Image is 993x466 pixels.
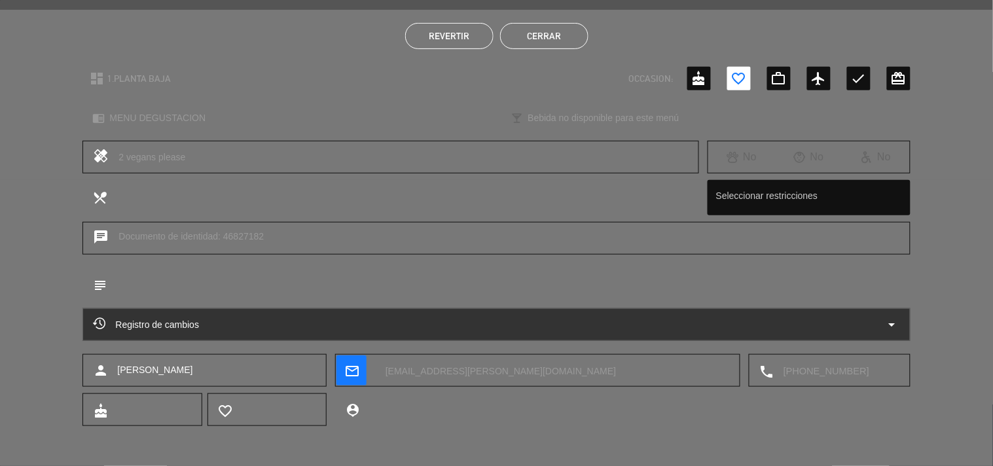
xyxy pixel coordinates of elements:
[851,71,867,86] i: check
[429,31,469,41] span: Revertir
[500,23,588,49] button: Cerrar
[405,23,494,49] button: Revertir
[345,403,359,417] i: person_pin
[92,190,107,204] i: local_dining
[691,71,707,86] i: cake
[93,363,109,378] i: person
[775,149,842,166] div: No
[528,111,679,126] span: Bebida no disponible para este menú
[109,111,206,126] span: MENU DEGUSTACION
[344,363,359,378] i: mail_outline
[93,403,107,418] i: cake
[89,71,105,86] i: dashboard
[92,278,107,292] i: subject
[117,363,192,378] span: [PERSON_NAME]
[118,148,689,166] div: 2 vegans please
[93,229,109,247] i: chat
[811,71,827,86] i: airplanemode_active
[708,149,776,166] div: No
[759,364,774,378] i: local_phone
[731,71,747,86] i: favorite_border
[891,71,907,86] i: card_giftcard
[511,112,524,124] i: local_bar
[107,71,171,86] span: 1.PLANTA BAJA
[884,317,900,332] i: arrow_drop_down
[82,222,910,255] div: Documento de identidad: 46827182
[92,112,105,124] i: chrome_reader_mode
[218,403,232,418] i: favorite_border
[771,71,787,86] i: work_outline
[93,317,199,332] span: Registro de cambios
[842,149,910,166] div: No
[93,148,109,166] i: healing
[629,71,674,86] span: OCCASION:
